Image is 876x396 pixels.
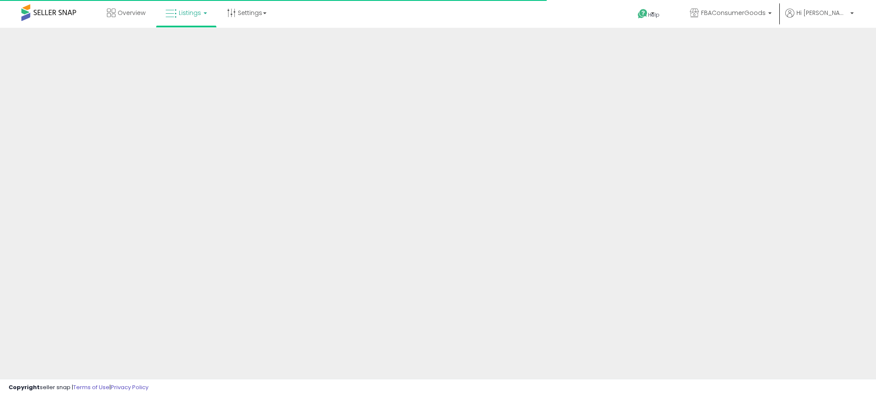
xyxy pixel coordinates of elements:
a: Hi [PERSON_NAME] [785,9,854,28]
span: Overview [118,9,145,17]
span: FBAConsumerGoods [701,9,766,17]
i: Get Help [637,9,648,19]
a: Help [631,2,676,28]
span: Help [648,11,660,18]
span: Hi [PERSON_NAME] [796,9,848,17]
span: Listings [179,9,201,17]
